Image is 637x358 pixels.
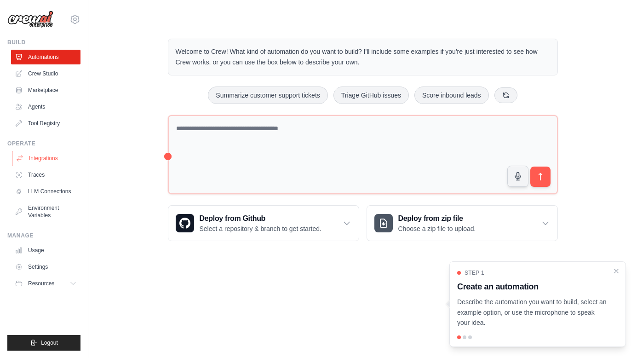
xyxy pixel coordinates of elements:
p: Welcome to Crew! What kind of automation do you want to build? I'll include some examples if you'... [176,46,550,68]
a: LLM Connections [11,184,80,199]
a: Environment Variables [11,201,80,223]
p: Select a repository & branch to get started. [200,224,321,233]
div: Operate [7,140,80,147]
a: Settings [11,260,80,274]
a: Integrations [12,151,81,166]
button: Logout [7,335,80,351]
p: Describe the automation you want to build, select an example option, or use the microphone to spe... [457,297,607,328]
h3: Deploy from zip file [398,213,476,224]
a: Usage [11,243,80,258]
h3: Create an automation [457,280,607,293]
a: Tool Registry [11,116,80,131]
span: Logout [41,339,58,346]
span: Resources [28,280,54,287]
a: Crew Studio [11,66,80,81]
div: Widget de chat [591,314,637,358]
button: Triage GitHub issues [333,87,409,104]
a: Automations [11,50,80,64]
div: Manage [7,232,80,239]
p: Choose a zip file to upload. [398,224,476,233]
a: Agents [11,99,80,114]
h3: Deploy from Github [200,213,321,224]
a: Traces [11,167,80,182]
a: Marketplace [11,83,80,98]
img: Logo [7,11,53,28]
button: Summarize customer support tickets [208,87,327,104]
div: Build [7,39,80,46]
button: Close walkthrough [613,267,620,275]
button: Resources [11,276,80,291]
button: Score inbound leads [414,87,489,104]
span: Step 1 [465,269,484,277]
iframe: Chat Widget [591,314,637,358]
